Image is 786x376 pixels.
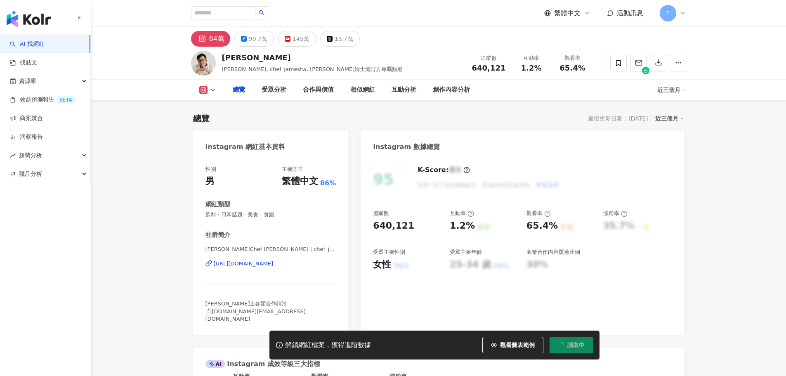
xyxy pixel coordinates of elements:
span: 繁體中文 [554,9,581,18]
span: [PERSON_NAME]士各類合作請洽 📩[DOMAIN_NAME][EMAIL_ADDRESS][DOMAIN_NAME] [205,300,306,322]
div: 互動率 [450,210,474,217]
div: 社群簡介 [205,231,230,239]
a: searchAI 找網紅 [10,40,45,48]
a: 效益預測報告BETA [10,96,75,104]
a: 找貼文 [10,59,37,67]
div: 主要語言 [282,166,303,173]
div: 64萬 [209,33,224,45]
button: 讀取中 [550,337,593,353]
span: [PERSON_NAME], chef_jamestw, [PERSON_NAME]姆士流官方專屬頻道 [222,66,403,72]
div: 65.4% [526,220,558,232]
button: 145萬 [278,31,316,47]
div: 相似網紅 [350,85,375,95]
span: 1.2% [521,64,542,72]
div: 總覽 [233,85,245,95]
div: 性別 [205,166,216,173]
div: 漲粉率 [603,210,628,217]
a: [URL][DOMAIN_NAME] [205,260,336,267]
div: 1.2% [450,220,475,232]
span: 活動訊息 [617,9,643,17]
div: K-Score : [418,166,470,175]
div: 互動分析 [392,85,416,95]
div: Instagram 網紅基本資料 [205,142,286,151]
div: 640,121 [373,220,414,232]
span: 86% [320,179,336,188]
div: [URL][DOMAIN_NAME] [214,260,274,267]
button: 90.7萬 [234,31,274,47]
div: 13.7萬 [335,33,353,45]
div: 男 [205,175,215,188]
a: 洞察報告 [10,133,43,141]
img: logo [7,11,51,27]
div: 網紅類型 [205,200,230,209]
span: 競品分析 [19,165,42,183]
span: [PERSON_NAME]Chef [PERSON_NAME] | chef_jamestw [205,246,336,253]
span: 飲料 · 日常話題 · 美食 · 食譜 [205,211,336,218]
div: 女性 [373,258,391,271]
div: 合作與價值 [303,85,334,95]
span: search [259,10,264,16]
div: 觀看率 [557,54,588,62]
div: 解鎖網紅檔案，獲得進階數據 [285,341,371,350]
span: 資源庫 [19,72,36,90]
div: 創作內容分析 [433,85,470,95]
span: rise [10,153,16,158]
div: 145萬 [293,33,309,45]
div: [PERSON_NAME] [222,52,403,63]
button: 觀看圖表範例 [482,337,543,353]
span: 觀看圖表範例 [500,342,535,348]
a: 商案媒合 [10,114,43,123]
div: Instagram 成效等級三大指標 [205,359,320,369]
div: 追蹤數 [472,54,506,62]
span: 趨勢分析 [19,146,42,165]
span: 640,121 [472,64,506,72]
span: F [666,9,669,18]
span: 讀取中 [567,342,585,348]
div: 互動率 [516,54,547,62]
span: 65.4% [559,64,585,72]
div: 90.7萬 [249,33,267,45]
div: 受眾分析 [262,85,286,95]
div: 近三個月 [657,83,686,97]
button: 64萬 [191,31,230,47]
div: Instagram 數據總覽 [373,142,440,151]
img: KOL Avatar [191,51,216,76]
div: 追蹤數 [373,210,389,217]
div: 觀看率 [526,210,551,217]
div: 近三個月 [655,113,684,124]
div: AI [205,360,225,368]
span: loading [557,341,564,348]
div: 總覽 [193,113,210,124]
div: 受眾主要年齡 [450,248,482,256]
div: 最後更新日期：[DATE] [588,115,648,122]
div: 繁體中文 [282,175,318,188]
button: 13.7萬 [320,31,360,47]
div: 受眾主要性別 [373,248,405,256]
div: 商業合作內容覆蓋比例 [526,248,580,256]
